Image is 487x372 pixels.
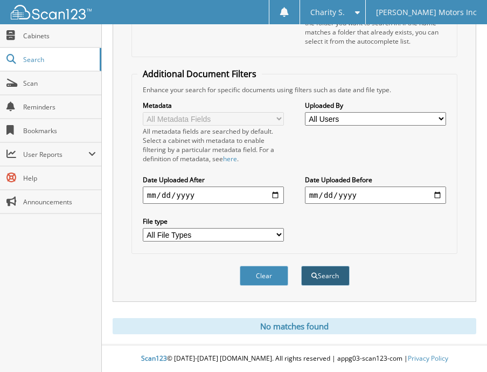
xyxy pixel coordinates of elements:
[143,217,284,226] label: File type
[23,55,94,64] span: Search
[113,318,476,334] div: No matches found
[102,346,487,372] div: © [DATE]-[DATE] [DOMAIN_NAME]. All rights reserved | appg03-scan123-com |
[23,102,96,112] span: Reminders
[305,187,447,204] input: end
[143,101,284,110] label: Metadata
[433,320,487,372] iframe: Chat Widget
[223,154,237,163] a: here
[376,9,477,16] span: [PERSON_NAME] Motors Inc
[305,9,447,46] div: Select a cabinet and begin typing the name of the folder you want to search in. If the name match...
[310,9,345,16] span: Charity S.
[240,266,288,286] button: Clear
[305,101,447,110] label: Uploaded By
[23,31,96,40] span: Cabinets
[137,85,452,94] div: Enhance your search for specific documents using filters such as date and file type.
[23,174,96,183] span: Help
[23,150,88,159] span: User Reports
[23,197,96,206] span: Announcements
[143,127,284,163] div: All metadata fields are searched by default. Select a cabinet with metadata to enable filtering b...
[143,187,284,204] input: start
[141,354,167,363] span: Scan123
[23,126,96,135] span: Bookmarks
[23,79,96,88] span: Scan
[11,5,92,19] img: scan123-logo-white.svg
[137,68,262,80] legend: Additional Document Filters
[408,354,448,363] a: Privacy Policy
[305,175,447,184] label: Date Uploaded Before
[143,175,284,184] label: Date Uploaded After
[301,266,350,286] button: Search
